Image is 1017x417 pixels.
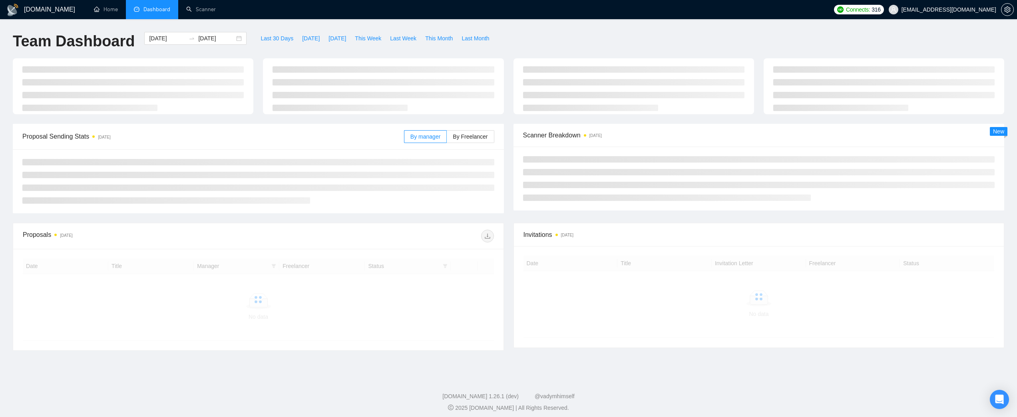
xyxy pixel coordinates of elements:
[1001,6,1014,13] a: setting
[94,6,118,13] a: homeHome
[261,34,293,43] span: Last 30 Days
[143,6,170,13] span: Dashboard
[523,130,995,140] span: Scanner Breakdown
[23,230,258,242] div: Proposals
[410,133,440,140] span: By manager
[872,5,880,14] span: 316
[561,233,573,237] time: [DATE]
[298,32,324,45] button: [DATE]
[134,6,139,12] span: dashboard
[425,34,453,43] span: This Month
[535,393,575,399] a: @vadymhimself
[990,390,1009,409] div: Open Intercom Messenger
[837,6,844,13] img: upwork-logo.png
[442,393,519,399] a: [DOMAIN_NAME] 1.26.1 (dev)
[149,34,185,43] input: Start date
[6,4,19,16] img: logo
[355,34,381,43] span: This Week
[60,233,72,238] time: [DATE]
[846,5,870,14] span: Connects:
[189,35,195,42] span: to
[589,133,602,138] time: [DATE]
[6,404,1011,412] div: 2025 [DOMAIN_NAME] | All Rights Reserved.
[386,32,421,45] button: Last Week
[453,133,488,140] span: By Freelancer
[390,34,416,43] span: Last Week
[993,128,1004,135] span: New
[13,32,135,51] h1: Team Dashboard
[457,32,494,45] button: Last Month
[448,405,454,410] span: copyright
[328,34,346,43] span: [DATE]
[1001,3,1014,16] button: setting
[186,6,216,13] a: searchScanner
[98,135,110,139] time: [DATE]
[256,32,298,45] button: Last 30 Days
[302,34,320,43] span: [DATE]
[324,32,350,45] button: [DATE]
[421,32,457,45] button: This Month
[462,34,489,43] span: Last Month
[198,34,235,43] input: End date
[189,35,195,42] span: swap-right
[523,230,995,240] span: Invitations
[891,7,896,12] span: user
[350,32,386,45] button: This Week
[22,131,404,141] span: Proposal Sending Stats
